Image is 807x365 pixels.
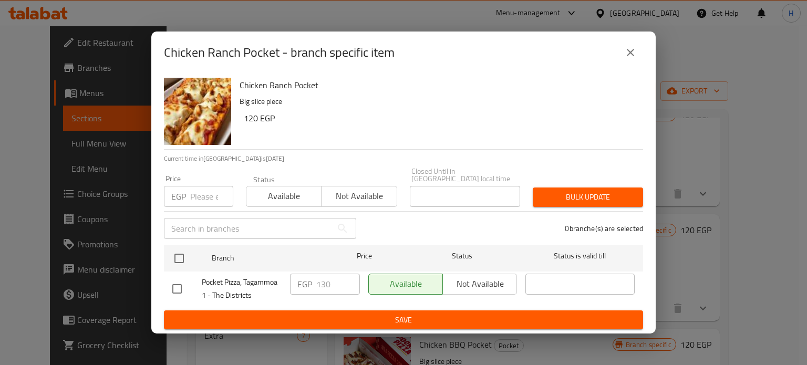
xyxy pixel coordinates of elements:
[244,111,635,126] h6: 120 EGP
[202,276,282,302] span: Pocket Pizza, Tagammoa 1 - The Districts
[172,314,635,327] span: Save
[533,187,643,207] button: Bulk update
[408,249,517,263] span: Status
[321,186,397,207] button: Not available
[246,186,322,207] button: Available
[212,252,321,265] span: Branch
[251,189,317,204] span: Available
[240,78,635,92] h6: Chicken Ranch Pocket
[171,190,186,203] p: EGP
[297,278,312,290] p: EGP
[240,95,635,108] p: Big slice piece
[164,78,231,145] img: Chicken Ranch Pocket
[541,191,635,204] span: Bulk update
[164,154,643,163] p: Current time in [GEOGRAPHIC_DATA] is [DATE]
[316,274,360,295] input: Please enter price
[525,249,635,263] span: Status is valid till
[329,249,399,263] span: Price
[164,218,332,239] input: Search in branches
[190,186,233,207] input: Please enter price
[565,223,643,234] p: 0 branche(s) are selected
[326,189,392,204] span: Not available
[164,310,643,330] button: Save
[618,40,643,65] button: close
[164,44,395,61] h2: Chicken Ranch Pocket - branch specific item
